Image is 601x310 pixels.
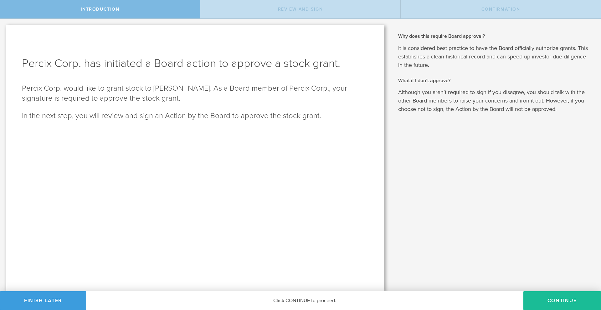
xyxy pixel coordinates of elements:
[22,56,369,71] h1: Percix Corp. has initiated a Board action to approve a stock grant.
[22,83,369,103] p: Percix Corp. would like to grant stock to [PERSON_NAME]. As a Board member of Percix Corp., your ...
[398,44,592,69] p: It is considered best practice to have the Board officially authorize grants. This establishes a ...
[398,33,592,40] h2: Why does this require Board approval?
[278,7,323,12] span: Review and Sign
[86,291,523,310] div: Click CONTINUE to proceed.
[398,77,592,84] h2: What if I don’t approve?
[22,111,369,121] p: In the next step, you will review and sign an Action by the Board to approve the stock grant.
[81,7,120,12] span: Introduction
[481,7,520,12] span: Confirmation
[398,88,592,113] p: Although you aren’t required to sign if you disagree, you should talk with the other Board member...
[523,291,601,310] button: Continue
